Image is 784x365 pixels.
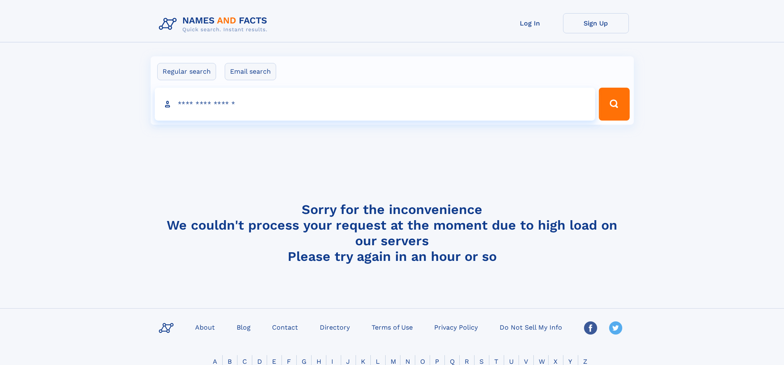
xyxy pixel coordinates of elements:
button: Search Button [599,88,629,121]
a: Contact [269,321,301,333]
a: About [192,321,218,333]
a: Privacy Policy [431,321,481,333]
a: Blog [233,321,254,333]
a: Sign Up [563,13,629,33]
img: Twitter [609,321,622,335]
img: Logo Names and Facts [156,13,274,35]
h4: Sorry for the inconvenience We couldn't process your request at the moment due to high load on ou... [156,202,629,264]
a: Log In [497,13,563,33]
a: Do Not Sell My Info [496,321,565,333]
label: Regular search [157,63,216,80]
a: Terms of Use [368,321,416,333]
a: Directory [316,321,353,333]
label: Email search [225,63,276,80]
input: search input [155,88,596,121]
img: Facebook [584,321,597,335]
